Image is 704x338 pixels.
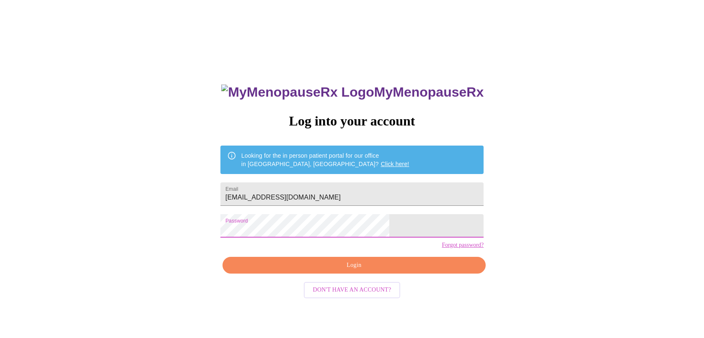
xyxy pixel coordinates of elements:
[221,84,484,100] h3: MyMenopauseRx
[304,282,401,298] button: Don't have an account?
[221,84,374,100] img: MyMenopauseRx Logo
[232,260,476,271] span: Login
[381,161,409,167] a: Click here!
[223,257,486,274] button: Login
[313,285,391,295] span: Don't have an account?
[241,148,409,172] div: Looking for the in person patient portal for our office in [GEOGRAPHIC_DATA], [GEOGRAPHIC_DATA]?
[442,242,484,248] a: Forgot password?
[220,113,484,129] h3: Log into your account
[302,286,403,293] a: Don't have an account?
